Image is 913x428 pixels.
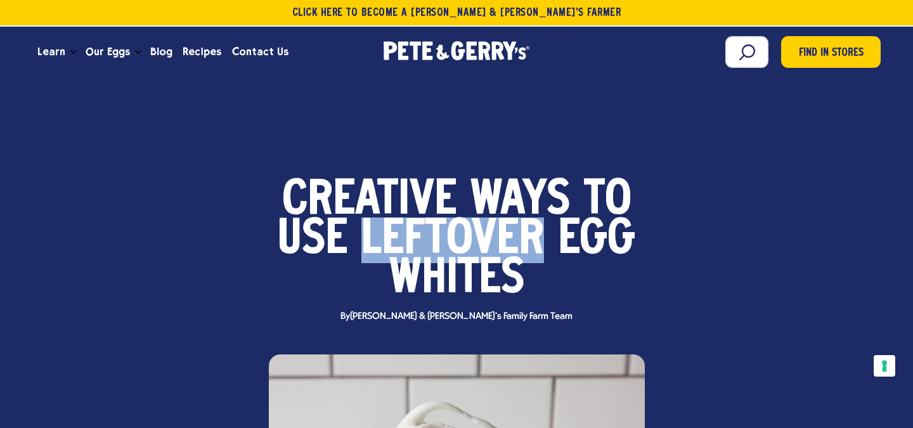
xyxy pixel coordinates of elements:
[145,35,178,69] a: Blog
[278,221,347,260] span: Use
[178,35,226,69] a: Recipes
[389,260,524,299] span: Whites
[81,35,135,69] a: Our Eggs
[334,312,579,321] span: By
[135,50,141,55] button: Open the dropdown menu for Our Eggs
[470,181,570,221] span: Ways
[361,221,544,260] span: Leftover
[32,35,70,69] a: Learn
[150,44,172,60] span: Blog
[725,36,768,68] input: Search
[799,45,864,62] span: Find in Stores
[227,35,294,69] a: Contact Us
[232,44,288,60] span: Contact Us
[584,181,631,221] span: to
[86,44,130,60] span: Our Eggs
[183,44,221,60] span: Recipes
[874,355,895,377] button: Your consent preferences for tracking technologies
[282,181,456,221] span: Creative
[558,221,635,260] span: Egg
[70,50,77,55] button: Open the dropdown menu for Learn
[781,36,881,68] a: Find in Stores
[37,44,65,60] span: Learn
[350,311,573,321] span: [PERSON_NAME] & [PERSON_NAME]'s Family Farm Team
